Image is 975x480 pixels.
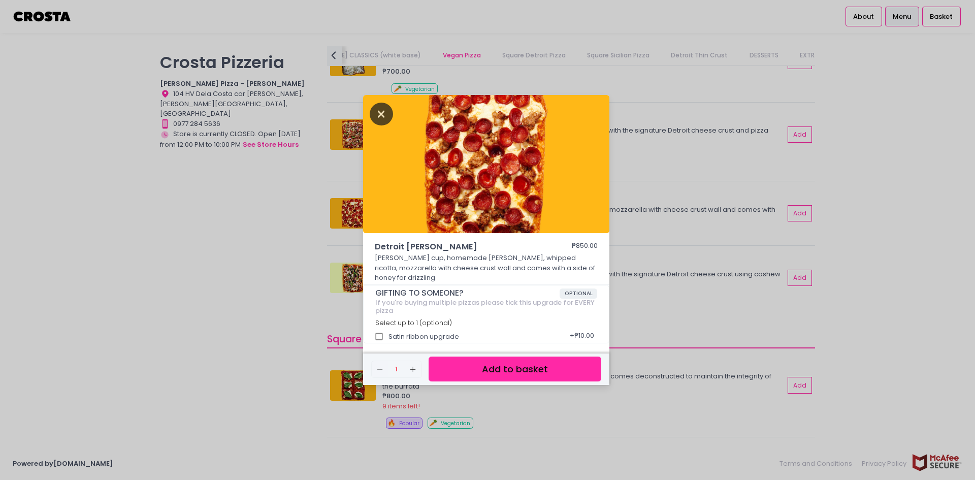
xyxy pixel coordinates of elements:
[560,289,598,299] span: OPTIONAL
[375,299,598,314] div: If you're buying multiple pizzas please tick this upgrade for EVERY pizza
[566,327,597,346] div: + ₱10.00
[363,95,609,233] img: Detroit Roni Salciccia
[375,241,542,253] span: Detroit [PERSON_NAME]
[375,289,560,298] span: GIFTING TO SOMEONE?
[429,357,601,381] button: Add to basket
[375,253,598,283] p: [PERSON_NAME] cup, homemade [PERSON_NAME], whipped ricotta, mozzarella with cheese crust wall and...
[370,108,393,118] button: Close
[572,241,598,253] div: ₱850.00
[375,318,452,327] span: Select up to 1 (optional)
